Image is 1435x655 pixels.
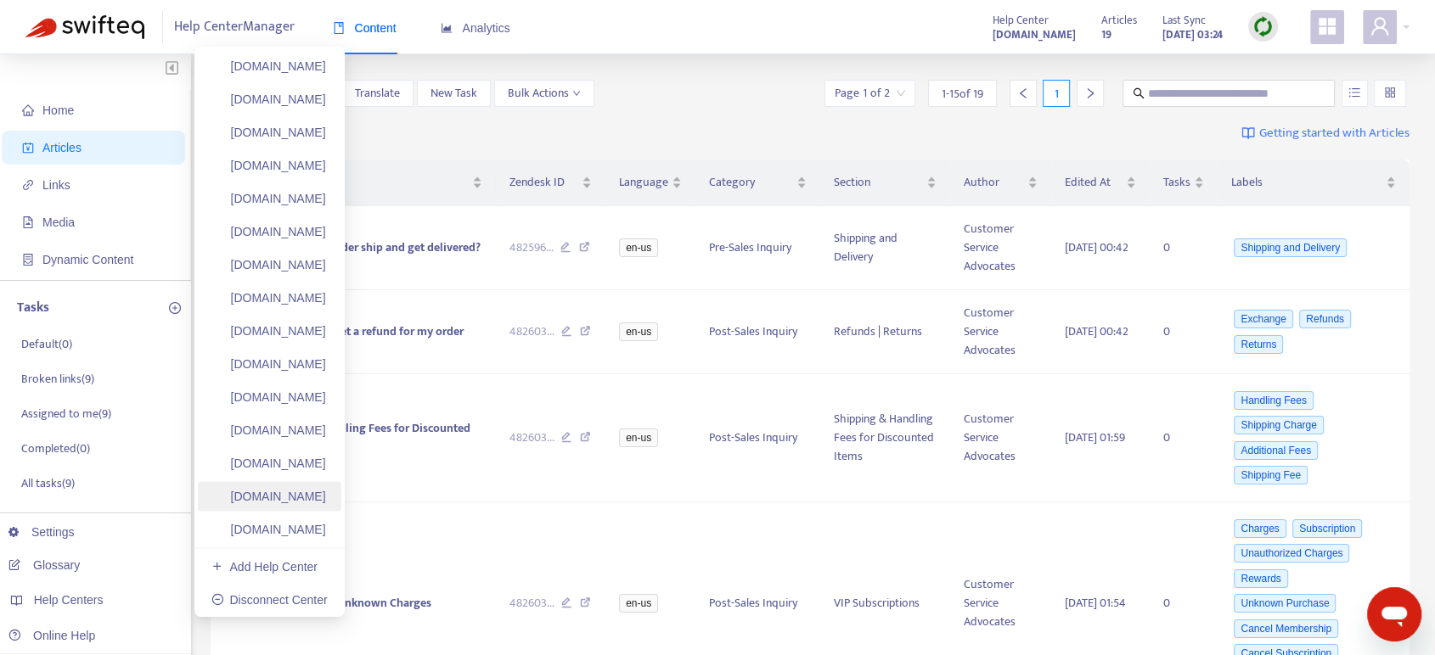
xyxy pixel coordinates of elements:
[341,80,414,107] button: Translate
[257,238,481,257] span: When will my order ship and get delivered?
[1241,126,1255,140] img: image-link
[21,439,90,457] p: Completed ( 0 )
[619,238,658,257] span: en-us
[257,173,469,192] span: Title
[619,428,658,447] span: en-us
[1252,16,1274,37] img: sync.dc5367851b00ba804db3.png
[1241,120,1410,147] a: Getting started with Articles
[1348,87,1360,98] span: unordered-list
[1162,25,1223,44] strong: [DATE] 03:24
[333,21,397,35] span: Content
[211,456,326,470] a: [DOMAIN_NAME]
[993,25,1076,44] strong: [DOMAIN_NAME]
[509,238,554,257] span: 482596 ...
[950,160,1051,206] th: Author
[1150,290,1218,374] td: 0
[619,173,668,192] span: Language
[1367,587,1421,641] iframe: Button to launch messaging window
[1065,428,1125,447] span: [DATE] 01:59
[1133,87,1145,99] span: search
[1234,416,1323,434] span: Shipping Charge
[1150,374,1218,502] td: 0
[1234,594,1336,613] span: Unknown Purchase
[21,474,75,492] p: All tasks ( 9 )
[942,85,983,103] span: 1 - 15 of 19
[1065,593,1126,613] span: [DATE] 01:54
[42,104,74,117] span: Home
[496,160,606,206] th: Zendesk ID
[417,80,491,107] button: New Task
[695,290,820,374] td: Post-Sales Inquiry
[355,84,400,103] span: Translate
[1051,160,1149,206] th: Edited At
[1065,173,1122,192] span: Edited At
[820,206,950,290] td: Shipping and Delivery
[211,92,326,106] a: [DOMAIN_NAME]
[509,173,579,192] span: Zendesk ID
[211,490,326,503] a: [DOMAIN_NAME]
[1234,391,1313,410] span: Handling Fees
[8,629,95,642] a: Online Help
[34,593,104,607] span: Help Centers
[1292,519,1362,538] span: Subscription
[244,160,496,206] th: Title
[1234,619,1338,638] span: Cancel Membership
[572,89,581,98] span: down
[211,390,326,404] a: [DOMAIN_NAME]
[1218,160,1410,206] th: Labels
[1101,25,1111,44] strong: 19
[211,225,326,238] a: [DOMAIN_NAME]
[22,104,34,116] span: home
[1234,310,1292,328] span: Exchange
[211,423,326,437] a: [DOMAIN_NAME]
[22,254,34,266] span: container
[169,302,181,314] span: plus-circle
[21,335,72,353] p: Default ( 0 )
[211,324,326,338] a: [DOMAIN_NAME]
[820,290,950,374] td: Refunds | Returns
[42,216,75,229] span: Media
[1163,173,1190,192] span: Tasks
[22,216,34,228] span: file-image
[42,178,70,192] span: Links
[619,594,658,613] span: en-us
[695,374,820,502] td: Post-Sales Inquiry
[211,523,326,536] a: [DOMAIN_NAME]
[695,160,820,206] th: Category
[1150,206,1218,290] td: 0
[619,322,658,341] span: en-us
[333,22,345,34] span: book
[1234,544,1349,563] span: Unauthorized Charges
[1084,87,1096,99] span: right
[834,173,923,192] span: Section
[950,290,1051,374] td: Customer Service Advocates
[1150,160,1218,206] th: Tasks
[993,11,1049,30] span: Help Center
[1043,80,1070,107] div: 1
[8,525,75,539] a: Settings
[820,160,950,206] th: Section
[211,59,326,73] a: [DOMAIN_NAME]
[1101,11,1137,30] span: Articles
[1234,519,1286,538] span: Charges
[605,160,695,206] th: Language
[1234,335,1283,354] span: Returns
[1259,124,1410,143] span: Getting started with Articles
[1299,310,1351,328] span: Refunds
[1342,80,1368,107] button: unordered-list
[1234,466,1308,484] span: Shipping Fee
[964,173,1024,192] span: Author
[1065,322,1128,341] span: [DATE] 00:42
[1065,238,1128,257] span: [DATE] 00:42
[25,15,144,39] img: Swifteq
[21,370,94,388] p: Broken links ( 9 )
[8,558,80,572] a: Glossary
[441,22,453,34] span: area-chart
[174,11,295,43] span: Help Center Manager
[494,80,594,107] button: Bulk Actionsdown
[211,126,326,139] a: [DOMAIN_NAME]
[1234,441,1318,460] span: Additional Fees
[257,322,464,341] span: I would like to get a refund for my order
[22,179,34,191] span: link
[211,593,328,607] a: Disconnect Center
